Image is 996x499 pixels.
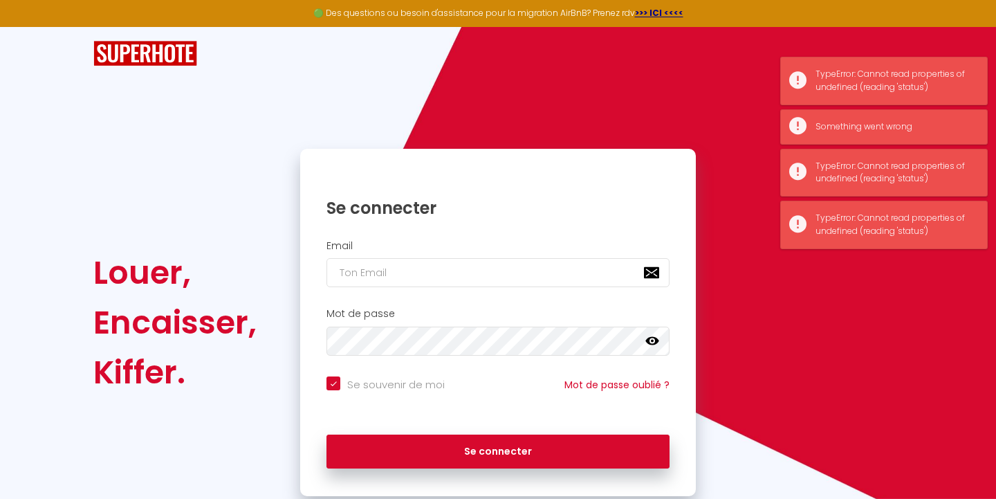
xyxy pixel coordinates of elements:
[326,240,670,252] h2: Email
[93,248,257,298] div: Louer,
[326,435,670,469] button: Se connecter
[326,197,670,219] h1: Se connecter
[815,212,973,238] div: TypeError: Cannot read properties of undefined (reading 'status')
[564,378,670,392] a: Mot de passe oublié ?
[326,308,670,320] h2: Mot de passe
[635,7,683,19] a: >>> ICI <<<<
[815,68,973,94] div: TypeError: Cannot read properties of undefined (reading 'status')
[326,258,670,287] input: Ton Email
[93,347,257,397] div: Kiffer.
[815,160,973,186] div: TypeError: Cannot read properties of undefined (reading 'status')
[815,120,973,134] div: Something went wrong
[93,298,257,347] div: Encaisser,
[93,41,197,66] img: SuperHote logo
